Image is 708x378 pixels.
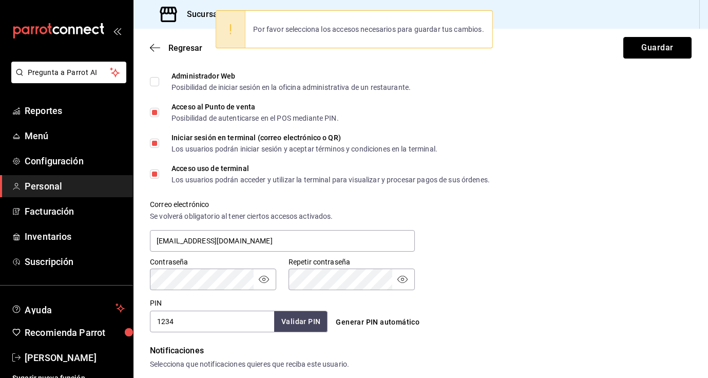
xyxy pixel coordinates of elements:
[150,345,692,357] div: Notificaciones
[171,72,411,80] div: Administrador Web
[171,115,339,122] div: Posibilidad de autenticarse en el POS mediante PIN.
[274,311,328,332] button: Validar PIN
[150,201,415,208] label: Correo electrónico
[25,129,125,143] span: Menú
[258,273,270,286] button: passwordField
[171,176,490,183] div: Los usuarios podrán acceder y utilizar la terminal para visualizar y procesar pagos de sus órdenes.
[171,165,490,172] div: Acceso uso de terminal
[150,211,415,222] div: Se volverá obligatorio al tener ciertos accesos activados.
[171,103,339,110] div: Acceso al Punto de venta
[150,311,274,332] input: 3 a 6 dígitos
[150,43,202,53] button: Regresar
[332,313,424,332] button: Generar PIN automático
[179,8,337,21] h3: Sucursal: Panadería Pánico (Querétaro)
[25,154,125,168] span: Configuración
[25,326,125,339] span: Recomienda Parrot
[396,273,409,286] button: passwordField
[171,134,437,141] div: Iniciar sesión en terminal (correo electrónico o QR)
[11,62,126,83] button: Pregunta a Parrot AI
[171,84,411,91] div: Posibilidad de iniciar sesión en la oficina administrativa de un restaurante.
[25,179,125,193] span: Personal
[7,74,126,85] a: Pregunta a Parrot AI
[150,258,276,266] label: Contraseña
[28,67,110,78] span: Pregunta a Parrot AI
[25,351,125,365] span: [PERSON_NAME]
[168,43,202,53] span: Regresar
[25,255,125,269] span: Suscripción
[245,18,492,41] div: Por favor selecciona los accesos necesarios para guardar tus cambios.
[289,258,415,266] label: Repetir contraseña
[150,359,692,370] div: Selecciona que notificaciones quieres que reciba este usuario.
[25,302,111,314] span: Ayuda
[113,27,121,35] button: open_drawer_menu
[25,204,125,218] span: Facturación
[171,145,437,153] div: Los usuarios podrán iniciar sesión y aceptar términos y condiciones en la terminal.
[623,37,692,59] button: Guardar
[25,104,125,118] span: Reportes
[150,299,162,307] label: PIN
[25,230,125,243] span: Inventarios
